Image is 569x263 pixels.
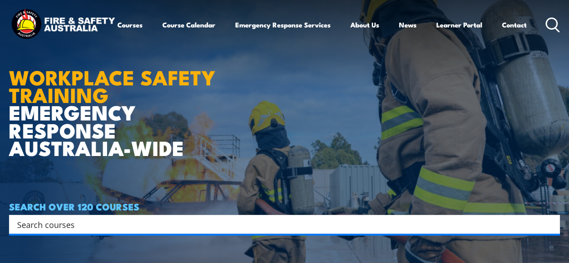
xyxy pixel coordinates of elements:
a: Courses [117,14,143,36]
a: News [399,14,417,36]
form: Search form [19,218,542,231]
a: Learner Portal [436,14,482,36]
a: Course Calendar [162,14,215,36]
a: Contact [502,14,527,36]
button: Search magnifier button [544,218,557,231]
input: Search input [17,218,540,231]
strong: WORKPLACE SAFETY TRAINING [9,61,215,110]
h1: EMERGENCY RESPONSE AUSTRALIA-WIDE [9,45,229,156]
a: Emergency Response Services [235,14,331,36]
h4: SEARCH OVER 120 COURSES [9,201,560,211]
a: About Us [350,14,379,36]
